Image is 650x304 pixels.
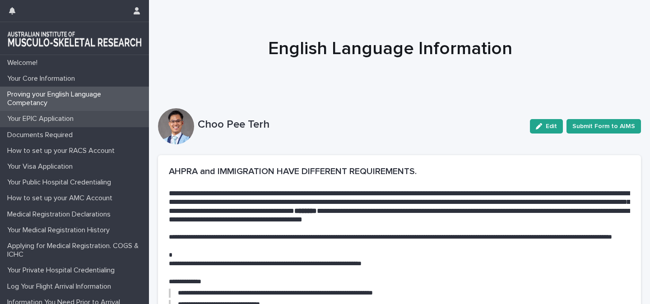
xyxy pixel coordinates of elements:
p: Your Medical Registration History [4,226,117,235]
img: 1xcjEmqDTcmQhduivVBy [7,29,142,47]
p: Your Visa Application [4,162,80,171]
button: Edit [530,119,563,134]
p: Applying for Medical Registration. COGS & ICHC [4,242,149,259]
span: Submit Form to AIMS [572,122,635,131]
p: How to set up your AMC Account [4,194,120,203]
p: Log Your Flight Arrival Information [4,282,118,291]
p: Your Public Hospital Credentialing [4,178,118,187]
h2: AHPRA and IMMIGRATION HAVE DIFFERENT REQUIREMENTS. [169,166,630,177]
p: Choo Pee Terh [198,118,523,131]
h1: English Language Information [169,38,611,60]
p: Medical Registration Declarations [4,210,118,219]
p: How to set up your RACS Account [4,147,122,155]
p: Documents Required [4,131,80,139]
span: Edit [546,123,557,129]
p: Your Core Information [4,74,82,83]
p: Welcome! [4,59,45,67]
p: Proving your English Language Competancy [4,90,149,107]
p: Your EPIC Application [4,115,81,123]
button: Submit Form to AIMS [566,119,641,134]
p: Your Private Hospital Credentialing [4,266,122,275]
